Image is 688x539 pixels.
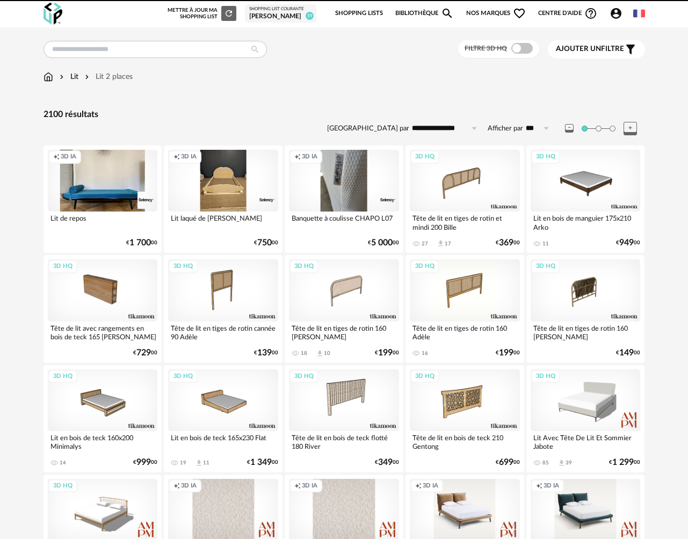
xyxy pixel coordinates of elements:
span: Refresh icon [224,11,234,16]
div: 3D HQ [48,370,77,383]
div: 3D HQ [410,150,439,164]
a: Creation icon 3D IA Lit laqué de [PERSON_NAME] €75000 [164,145,283,253]
img: svg+xml;base64,PHN2ZyB3aWR0aD0iMTYiIGhlaWdodD0iMTYiIHZpZXdCb3g9IjAgMCAxNiAxNiIgZmlsbD0ibm9uZSIgeG... [57,71,66,82]
span: Filtre 3D HQ [465,45,507,52]
div: 3D HQ [410,370,439,383]
span: 149 [619,349,634,356]
span: 729 [136,349,151,356]
span: Creation icon [415,482,422,490]
a: 3D HQ Tête de lit en bois de teck 210 Gentong €69900 [405,365,524,472]
img: OXP [44,3,62,25]
a: 3D HQ Tête de lit en tiges de rotin 160 [PERSON_NAME] €14900 [526,255,645,362]
span: 3D IA [61,153,76,161]
div: € 00 [375,459,399,466]
div: 17 [445,241,451,247]
div: 3D HQ [48,479,77,493]
div: Lit en bois de teck 160x200 Minimalys [48,431,158,453]
div: Tête de lit en bois de teck 210 Gentong [410,431,520,453]
a: 3D HQ Tête de lit en tiges de rotin 160 Adèle 16 €19900 [405,255,524,362]
span: Download icon [437,239,445,247]
span: 1 349 [250,459,272,466]
span: Download icon [195,459,203,467]
div: € 00 [133,459,157,466]
span: 1 299 [612,459,634,466]
span: Download icon [316,349,324,358]
img: svg+xml;base64,PHN2ZyB3aWR0aD0iMTYiIGhlaWdodD0iMTciIHZpZXdCb3g9IjAgMCAxNiAxNyIgZmlsbD0ibm9uZSIgeG... [44,71,53,82]
a: Shopping List courante [PERSON_NAME] 59 [249,6,312,20]
div: Lit de repos [48,212,158,233]
div: 85 [542,460,549,466]
span: 3D IA [181,482,197,490]
a: 3D HQ Lit en bois de manguier 175x210 Arko 11 €94900 [526,145,645,253]
div: € 00 [254,349,278,356]
span: Creation icon [53,153,60,161]
span: Heart Outline icon [513,7,526,20]
a: Creation icon 3D IA Lit de repos €1 70000 [44,145,162,253]
div: 3D HQ [169,370,198,383]
div: [PERSON_NAME] [249,12,312,21]
div: Tête de lit en tiges de rotin cannée 90 Adèle [168,322,278,343]
a: 3D HQ Tête de lit en bois de teck flotté 180 River €34900 [285,365,403,472]
div: € 00 [496,459,520,466]
span: 3D IA [423,482,438,490]
span: 3D IA [544,482,559,490]
div: 3D HQ [531,370,560,383]
div: Tête de lit en tiges de rotin 160 [PERSON_NAME] [289,322,399,343]
a: Creation icon 3D IA Banquette à coulisse CHAPO L07 €5 00000 [285,145,403,253]
div: 2100 résultats [44,109,645,120]
div: 3D HQ [169,260,198,273]
span: Ajouter un [556,45,601,53]
span: 3D IA [302,153,317,161]
span: Centre d'aideHelp Circle Outline icon [538,7,598,20]
div: Tête de lit en tiges de rotin 160 [PERSON_NAME] [531,322,641,343]
span: 999 [136,459,151,466]
span: 3D IA [302,482,317,490]
div: 3D HQ [531,150,560,164]
div: Lit en bois de teck 165x230 Flat [168,431,278,453]
label: Afficher par [488,124,523,133]
div: Banquette à coulisse CHAPO L07 [289,212,399,233]
div: 18 [301,350,307,356]
div: 3D HQ [410,260,439,273]
span: 59 [306,12,314,20]
div: € 00 [496,239,520,246]
a: 3D HQ Tête de lit en tiges de rotin et mindi 200 Bille 27 Download icon 17 €36900 [405,145,524,253]
div: Tête de lit en bois de teck flotté 180 River [289,431,399,453]
div: Tête de lit en tiges de rotin 160 Adèle [410,322,520,343]
div: Lit laqué de [PERSON_NAME] [168,212,278,233]
div: 10 [324,350,330,356]
span: 699 [499,459,513,466]
div: € 00 [368,239,399,246]
div: Tête de lit avec rangements en bois de teck 165 [PERSON_NAME] [48,322,158,343]
a: Shopping Lists [335,2,383,25]
div: € 00 [247,459,278,466]
a: 3D HQ Tête de lit en tiges de rotin cannée 90 Adèle €13900 [164,255,283,362]
span: Creation icon [173,482,180,490]
div: 3D HQ [531,260,560,273]
div: 3D HQ [289,370,318,383]
span: Account Circle icon [610,7,627,20]
a: BibliothèqueMagnify icon [395,2,454,25]
span: Download icon [557,459,566,467]
span: Help Circle Outline icon [584,7,597,20]
span: 139 [257,349,272,356]
div: 11 [203,460,209,466]
div: 3D HQ [48,260,77,273]
span: 199 [499,349,513,356]
span: 349 [378,459,393,466]
label: [GEOGRAPHIC_DATA] par [327,124,409,133]
span: Filter icon [624,43,637,56]
div: € 00 [496,349,520,356]
div: Mettre à jour ma Shopping List [168,6,236,21]
div: € 00 [616,349,640,356]
span: Creation icon [294,153,301,161]
span: 369 [499,239,513,246]
div: Shopping List courante [249,6,312,12]
div: 27 [422,241,428,247]
span: filtre [556,45,624,54]
div: Lit [57,71,78,82]
div: € 00 [375,349,399,356]
a: 3D HQ Tête de lit avec rangements en bois de teck 165 [PERSON_NAME] €72900 [44,255,162,362]
span: Account Circle icon [610,7,622,20]
span: Creation icon [536,482,542,490]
